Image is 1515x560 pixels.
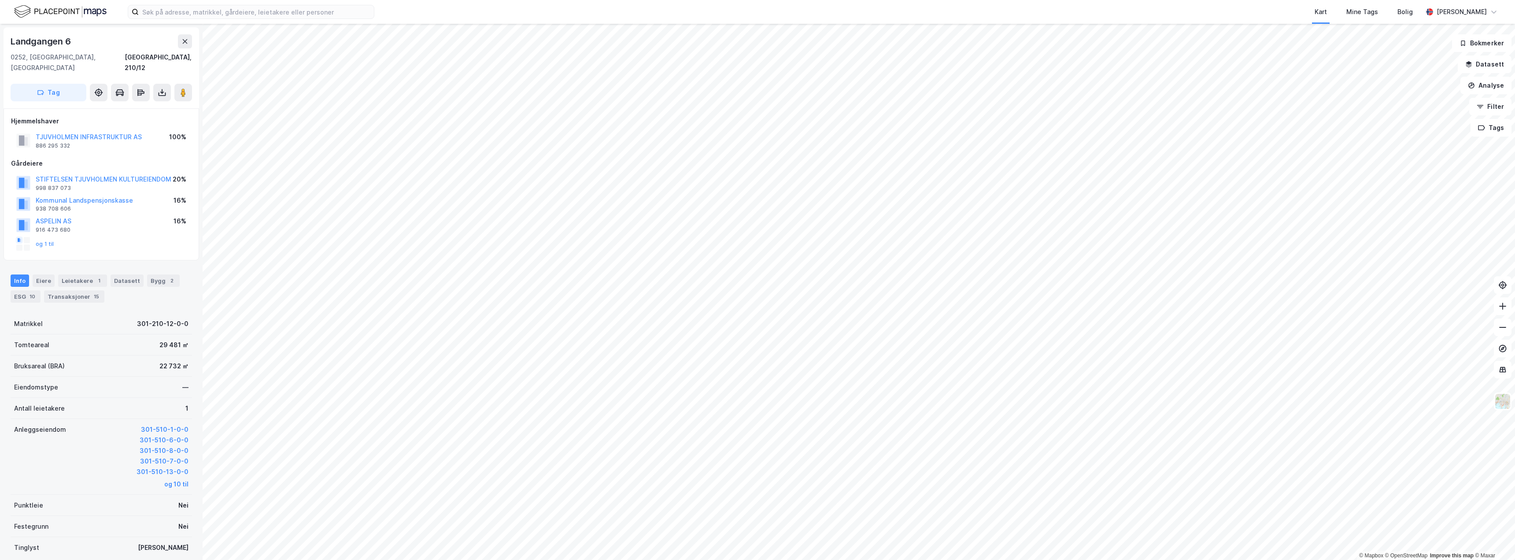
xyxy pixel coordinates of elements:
div: 2 [167,276,176,285]
div: Matrikkel [14,319,43,329]
button: 301-510-8-0-0 [140,445,188,456]
button: Analyse [1460,77,1511,94]
div: 15 [92,292,101,301]
div: Antall leietakere [14,403,65,414]
div: 16% [174,216,186,226]
div: [PERSON_NAME] [1437,7,1487,17]
div: Gårdeiere [11,158,192,169]
div: 301-210-12-0-0 [137,319,188,329]
div: Bolig [1397,7,1413,17]
div: Bruksareal (BRA) [14,361,65,371]
a: Improve this map [1430,553,1474,559]
div: Anleggseiendom [14,424,66,435]
div: Nei [178,521,188,532]
div: 16% [174,195,186,206]
button: Datasett [1458,56,1511,73]
div: — [182,382,188,393]
div: 10 [28,292,37,301]
div: Landgangen 6 [11,34,73,48]
div: 916 473 680 [36,226,70,234]
div: Tinglyst [14,542,39,553]
div: 1 [95,276,103,285]
button: 301-510-6-0-0 [140,435,188,445]
div: Eiere [33,274,55,287]
button: 301-510-1-0-0 [141,424,188,435]
button: og 10 til [164,479,188,490]
div: Transaksjoner [44,290,104,303]
button: 301-510-7-0-0 [140,456,188,467]
div: Tomteareal [14,340,49,350]
img: Z [1494,393,1511,410]
button: Bokmerker [1452,34,1511,52]
a: Mapbox [1359,553,1383,559]
div: Festegrunn [14,521,48,532]
div: 20% [173,174,186,185]
div: Eiendomstype [14,382,58,393]
div: Mine Tags [1346,7,1378,17]
div: Datasett [111,274,144,287]
div: 29 481 ㎡ [159,340,188,350]
div: Info [11,274,29,287]
a: OpenStreetMap [1385,553,1428,559]
div: Kart [1315,7,1327,17]
button: 301-510-13-0-0 [137,467,188,477]
button: Tag [11,84,86,101]
input: Søk på adresse, matrikkel, gårdeiere, leietakere eller personer [139,5,374,19]
div: 100% [169,132,186,142]
div: 22 732 ㎡ [159,361,188,371]
button: Tags [1471,119,1511,137]
div: Nei [178,500,188,511]
div: 938 708 606 [36,205,71,212]
div: Kontrollprogram for chat [1471,518,1515,560]
div: Bygg [147,274,180,287]
div: 1 [185,403,188,414]
div: [PERSON_NAME] [138,542,188,553]
div: 0252, [GEOGRAPHIC_DATA], [GEOGRAPHIC_DATA] [11,52,125,73]
img: logo.f888ab2527a4732fd821a326f86c7f29.svg [14,4,107,19]
button: Filter [1469,98,1511,115]
div: 998 837 073 [36,185,71,192]
div: Hjemmelshaver [11,116,192,126]
div: Leietakere [58,274,107,287]
div: [GEOGRAPHIC_DATA], 210/12 [125,52,192,73]
div: Punktleie [14,500,43,511]
iframe: Chat Widget [1471,518,1515,560]
div: 886 295 332 [36,142,70,149]
div: ESG [11,290,41,303]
